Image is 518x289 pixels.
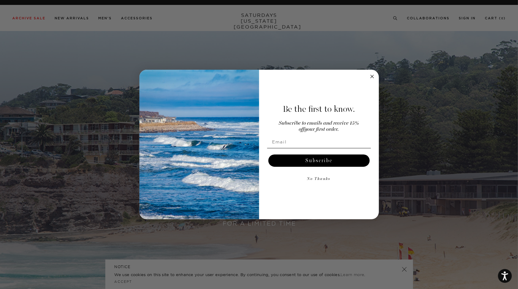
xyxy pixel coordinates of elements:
[267,136,371,148] input: Email
[368,73,376,80] button: Close dialog
[299,127,305,132] span: off
[268,154,370,167] button: Subscribe
[139,70,259,220] img: 125c788d-000d-4f3e-b05a-1b92b2a23ec9.jpeg
[305,127,339,132] span: your first order.
[283,104,355,114] span: Be the first to know.
[267,173,371,185] button: No Thanks
[279,121,359,126] span: Subscribe to emails and receive 15%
